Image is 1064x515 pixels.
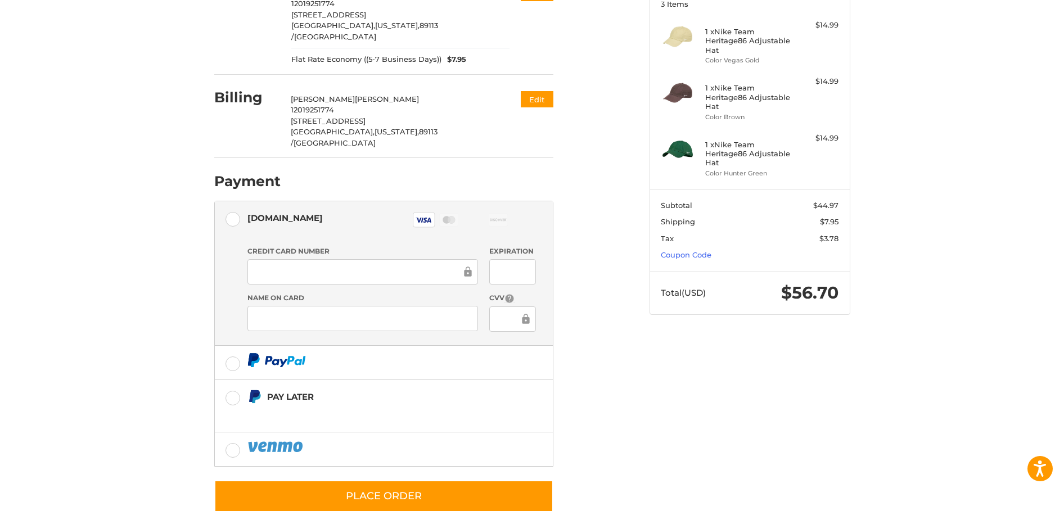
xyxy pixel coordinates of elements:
span: [STREET_ADDRESS] [291,116,366,125]
h2: Billing [214,89,280,106]
label: CVV [489,293,536,304]
span: [STREET_ADDRESS] [291,10,366,19]
h4: 1 x Nike Team Heritage86 Adjustable Hat [705,27,791,55]
span: [US_STATE], [375,127,419,136]
h4: 1 x Nike Team Heritage86 Adjustable Hat [705,83,791,111]
label: Credit Card Number [247,246,478,256]
div: [DOMAIN_NAME] [247,209,323,227]
span: [GEOGRAPHIC_DATA] [294,32,376,41]
span: [PERSON_NAME] [291,94,355,103]
h2: Payment [214,173,281,190]
span: Subtotal [661,201,692,210]
button: Edit [521,91,553,107]
iframe: Google Customer Reviews [971,485,1064,515]
span: Tax [661,234,674,243]
iframe: PayPal Message 1 [247,408,483,418]
div: $14.99 [794,133,838,144]
span: Total (USD) [661,287,706,298]
span: $7.95 [441,54,466,65]
span: 89113 / [291,21,438,41]
img: Pay Later icon [247,390,262,404]
div: $14.99 [794,20,838,31]
span: $56.70 [781,282,838,303]
span: [PERSON_NAME] [355,94,419,103]
label: Expiration [489,246,536,256]
h4: 1 x Nike Team Heritage86 Adjustable Hat [705,140,791,168]
span: 12019251774 [291,105,334,114]
span: 89113 / [291,127,438,147]
img: PayPal icon [247,440,305,454]
span: [US_STATE], [375,21,420,30]
span: [GEOGRAPHIC_DATA], [291,127,375,136]
li: Color Vegas Gold [705,56,791,65]
div: Pay Later [267,387,483,406]
span: $7.95 [820,217,838,226]
span: [GEOGRAPHIC_DATA], [291,21,375,30]
div: $14.99 [794,76,838,87]
label: Name on Card [247,293,478,303]
span: Flat Rate Economy ((5-7 Business Days)) [291,54,441,65]
span: $3.78 [819,234,838,243]
span: $44.97 [813,201,838,210]
button: Place Order [214,480,553,512]
span: [GEOGRAPHIC_DATA] [294,138,376,147]
li: Color Brown [705,112,791,122]
a: Coupon Code [661,250,711,259]
li: Color Hunter Green [705,169,791,178]
img: PayPal icon [247,353,306,367]
span: Shipping [661,217,695,226]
